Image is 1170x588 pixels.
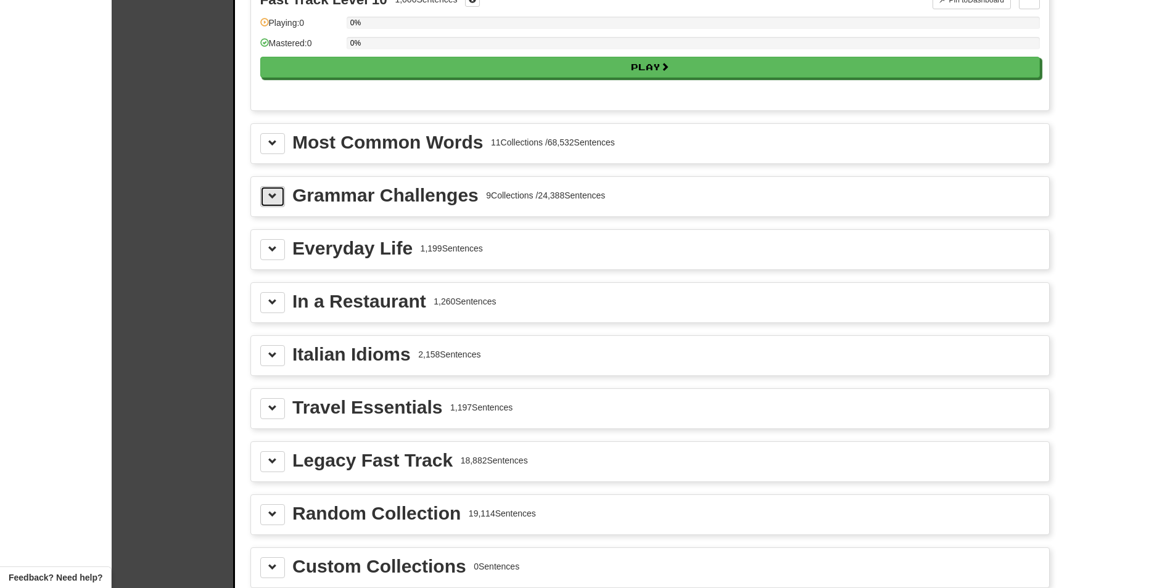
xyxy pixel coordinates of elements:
div: In a Restaurant [292,292,426,311]
div: 18,882 Sentences [461,454,528,467]
div: Random Collection [292,504,461,523]
div: Playing: 0 [260,17,340,37]
div: Italian Idioms [292,345,411,364]
div: Legacy Fast Track [292,451,453,470]
button: Play [260,57,1040,78]
div: 0 Sentences [474,560,519,573]
div: 9 Collections / 24,388 Sentences [486,189,605,202]
div: 2,158 Sentences [418,348,480,361]
div: Everyday Life [292,239,413,258]
div: 19,114 Sentences [469,507,536,520]
div: Most Common Words [292,133,483,152]
div: Grammar Challenges [292,186,479,205]
div: Travel Essentials [292,398,443,417]
div: 1,260 Sentences [434,295,496,308]
div: 11 Collections / 68,532 Sentences [491,136,615,149]
div: Custom Collections [292,557,466,576]
div: 1,199 Sentences [421,242,483,255]
span: Open feedback widget [9,571,102,584]
div: 1,197 Sentences [450,401,513,414]
div: Mastered: 0 [260,37,340,57]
